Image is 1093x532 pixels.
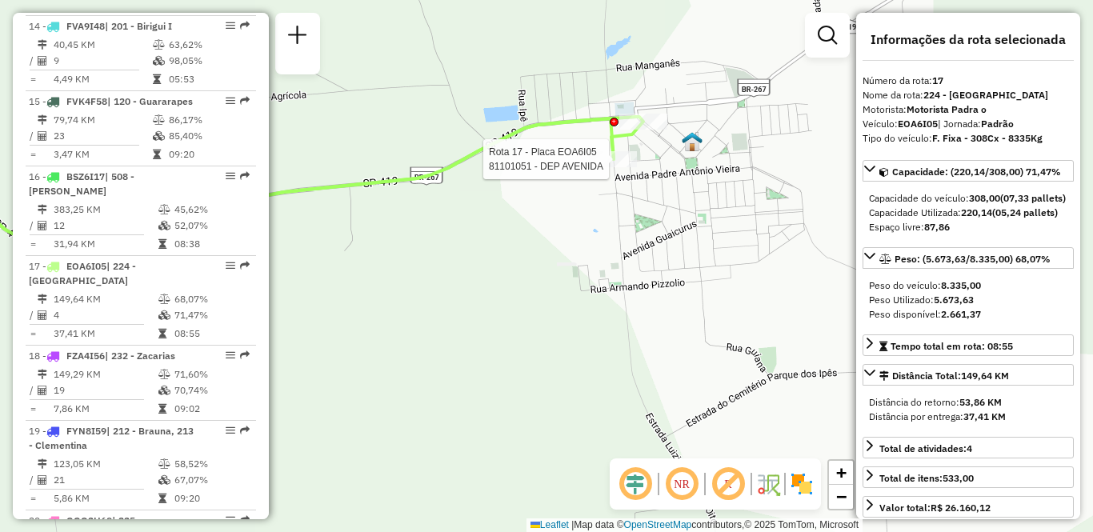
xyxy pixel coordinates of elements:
span: Ocultar NR [663,465,701,503]
span: 19 - [29,425,194,451]
em: Rota exportada [240,426,250,435]
span: Total de atividades: [879,442,972,454]
strong: (07,33 pallets) [1000,192,1066,204]
td: = [29,146,37,162]
td: 67,07% [174,472,250,488]
td: 08:38 [174,236,250,252]
i: Tempo total em rota [158,239,166,249]
i: % de utilização do peso [158,205,170,214]
span: Exibir rótulo [709,465,747,503]
td: 86,17% [168,112,249,128]
td: 58,52% [174,456,250,472]
span: Tempo total em rota: 08:55 [891,340,1013,352]
div: Peso: (5.673,63/8.335,00) 68,07% [863,272,1074,328]
i: % de utilização da cubagem [158,386,170,395]
i: Tempo total em rota [158,329,166,338]
strong: 53,86 KM [959,396,1002,408]
img: LUIZIÂNIA [682,131,703,152]
i: % de utilização do peso [158,459,170,469]
img: Exibir/Ocultar setores [789,471,815,497]
a: Zoom out [829,485,853,509]
td: 12 [53,218,158,234]
em: Opções [226,21,235,30]
span: | [571,519,574,530]
em: Opções [226,426,235,435]
td: 31,94 KM [53,236,158,252]
span: | Jornada: [938,118,1014,130]
a: Capacidade: (220,14/308,00) 71,47% [863,160,1074,182]
i: % de utilização da cubagem [153,131,165,141]
td: 08:55 [174,326,250,342]
span: FVK4F58 [66,95,107,107]
span: 15 - [29,95,193,107]
a: Peso: (5.673,63/8.335,00) 68,07% [863,247,1074,269]
em: Rota exportada [240,261,250,270]
div: Valor total: [879,501,991,515]
span: 149,64 KM [961,370,1009,382]
strong: EOA6I05 [898,118,938,130]
strong: 5.673,63 [934,294,974,306]
span: + [836,462,847,482]
i: Tempo total em rota [153,74,161,84]
i: % de utilização do peso [158,370,170,379]
i: Distância Total [38,205,47,214]
span: FVA9I48 [66,20,105,32]
td: 09:20 [174,490,250,506]
span: − [836,486,847,506]
span: | 120 - Guararapes [107,95,193,107]
span: | 224 - [GEOGRAPHIC_DATA] [29,260,136,286]
td: 4,49 KM [53,71,152,87]
strong: 220,14 [961,206,992,218]
strong: 87,86 [924,221,950,233]
i: % de utilização da cubagem [153,56,165,66]
td: / [29,472,37,488]
em: Opções [226,350,235,360]
td: 09:02 [174,401,250,417]
i: Tempo total em rota [158,494,166,503]
div: Peso disponível: [869,307,1067,322]
a: Nova sessão e pesquisa [282,19,314,55]
td: 63,62% [168,37,249,53]
span: Ocultar deslocamento [616,465,655,503]
td: 21 [53,472,158,488]
i: % de utilização da cubagem [158,310,170,320]
span: GGO2H60 [66,514,112,526]
i: Distância Total [38,115,47,125]
i: % de utilização do peso [153,40,165,50]
td: / [29,307,37,323]
strong: (05,24 pallets) [992,206,1058,218]
span: 14 - [29,20,172,32]
i: Total de Atividades [38,310,47,320]
td: 149,29 KM [53,366,158,382]
td: 123,05 KM [53,456,158,472]
td: 45,62% [174,202,250,218]
td: 4 [53,307,158,323]
em: Rota exportada [240,96,250,106]
i: Total de Atividades [38,221,47,230]
td: 68,07% [174,291,250,307]
td: 71,47% [174,307,250,323]
strong: 17 [932,74,943,86]
td: 149,64 KM [53,291,158,307]
span: 17 - [29,260,136,286]
span: | 212 - Brauna, 213 - Clementina [29,425,194,451]
i: Tempo total em rota [158,404,166,414]
td: 7,86 KM [53,401,158,417]
strong: 8.335,00 [941,279,981,291]
td: 98,05% [168,53,249,69]
span: EOA6I05 [66,260,106,272]
td: = [29,71,37,87]
strong: 2.661,37 [941,308,981,320]
td: 70,74% [174,382,250,398]
i: Distância Total [38,459,47,469]
strong: R$ 26.160,12 [931,502,991,514]
em: Opções [226,96,235,106]
td: / [29,53,37,69]
div: Total de itens: [879,471,974,486]
i: Total de Atividades [38,475,47,485]
h4: Informações da rota selecionada [863,32,1074,47]
a: Valor total:R$ 26.160,12 [863,496,1074,518]
img: Fluxo de ruas [755,471,781,497]
strong: 224 - [GEOGRAPHIC_DATA] [923,89,1048,101]
a: Distância Total:149,64 KM [863,364,1074,386]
